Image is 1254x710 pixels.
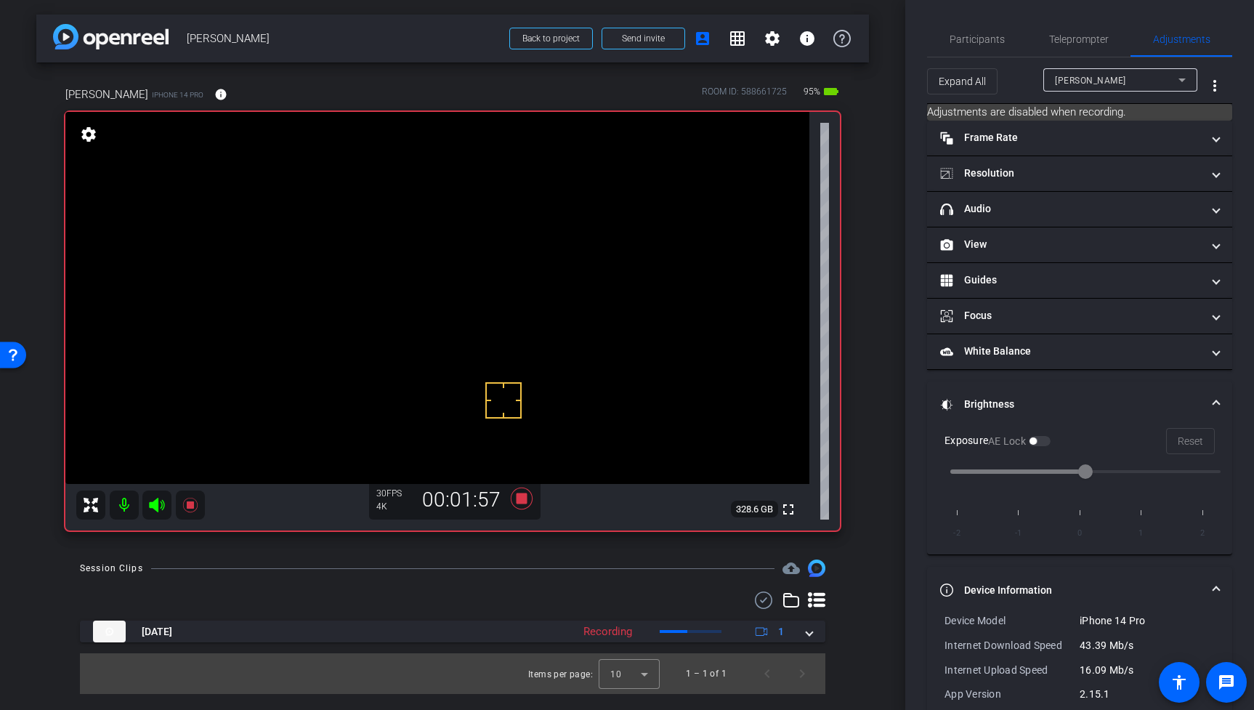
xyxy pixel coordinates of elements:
mat-icon: info [214,88,227,101]
mat-icon: cloud_upload [782,560,800,577]
div: Recording [576,624,639,640]
div: 16.09 Mb/s [1080,663,1215,677]
label: AE Lock [988,434,1029,448]
mat-expansion-panel-header: Resolution [927,156,1232,191]
mat-icon: settings [78,126,99,143]
span: 1 [778,624,784,640]
mat-icon: message [1218,674,1235,691]
mat-icon: settings [764,30,781,47]
mat-icon: info [798,30,816,47]
span: [PERSON_NAME] [1055,76,1126,86]
img: thumb-nail [93,621,126,642]
mat-card: Adjustments are disabled when recording. [927,104,1232,121]
div: iPhone 14 Pro [1080,613,1215,628]
mat-icon: fullscreen [780,501,797,518]
mat-panel-title: Brightness [940,397,1202,412]
span: Teleprompter [1049,34,1109,44]
span: [PERSON_NAME] [187,24,501,53]
div: Internet Upload Speed [944,663,1080,677]
span: 95% [801,80,822,103]
mat-panel-title: Audio [940,201,1202,217]
img: Session clips [808,560,825,577]
div: 1 – 1 of 1 [686,666,727,681]
mat-icon: grid_on [729,30,746,47]
button: Send invite [602,28,685,49]
mat-expansion-panel-header: Frame Rate [927,121,1232,156]
span: iPhone 14 Pro [152,89,203,100]
span: Expand All [939,68,986,95]
mat-icon: battery_std [822,83,840,100]
mat-panel-title: Focus [940,308,1202,323]
mat-panel-title: View [940,237,1202,252]
div: 4K [376,501,413,512]
div: Exposure [944,433,1051,448]
div: 30 [376,488,413,499]
mat-expansion-panel-header: Focus [927,299,1232,334]
div: 00:01:57 [413,488,510,512]
span: Back to project [522,33,580,44]
button: Next page [785,656,820,691]
mat-panel-title: White Balance [940,344,1202,359]
div: ROOM ID: 588661725 [702,85,787,106]
mat-panel-title: Frame Rate [940,130,1202,145]
mat-panel-title: Resolution [940,166,1202,181]
button: Back to project [509,28,593,49]
span: Destinations for your clips [782,560,800,577]
mat-expansion-panel-header: Guides [927,263,1232,298]
mat-expansion-panel-header: thumb-nail[DATE]Recording1 [80,621,825,642]
mat-expansion-panel-header: Device Information [927,567,1232,613]
mat-expansion-panel-header: View [927,227,1232,262]
span: FPS [387,488,402,499]
mat-expansion-panel-header: Audio [927,192,1232,227]
mat-panel-title: Device Information [940,583,1202,598]
img: app-logo [53,24,169,49]
div: Internet Download Speed [944,638,1080,653]
div: Session Clips [80,561,143,576]
mat-expansion-panel-header: Brightness [927,382,1232,428]
span: 328.6 GB [731,501,778,518]
div: Device Model [944,613,1080,628]
mat-icon: accessibility [1170,674,1188,691]
span: Adjustments [1153,34,1210,44]
span: 2 [1190,523,1215,544]
span: Participants [950,34,1005,44]
mat-icon: more_vert [1206,77,1223,94]
div: 43.39 Mb/s [1080,638,1215,653]
span: 1 [1129,523,1154,544]
mat-icon: account_box [694,30,711,47]
span: Send invite [622,33,665,44]
span: 0 [1067,523,1092,544]
mat-panel-title: Guides [940,273,1202,288]
div: Brightness [927,428,1232,555]
button: More Options for Adjustments Panel [1197,68,1232,103]
div: Items per page: [528,667,593,682]
span: -1 [1006,523,1031,544]
span: [DATE] [142,624,172,640]
div: App Version [944,687,1080,701]
mat-expansion-panel-header: White Balance [927,334,1232,369]
button: Previous page [750,656,785,691]
span: -2 [944,523,969,544]
button: Expand All [927,68,998,94]
span: [PERSON_NAME] [65,86,148,102]
div: 2.15.1 [1080,687,1215,701]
